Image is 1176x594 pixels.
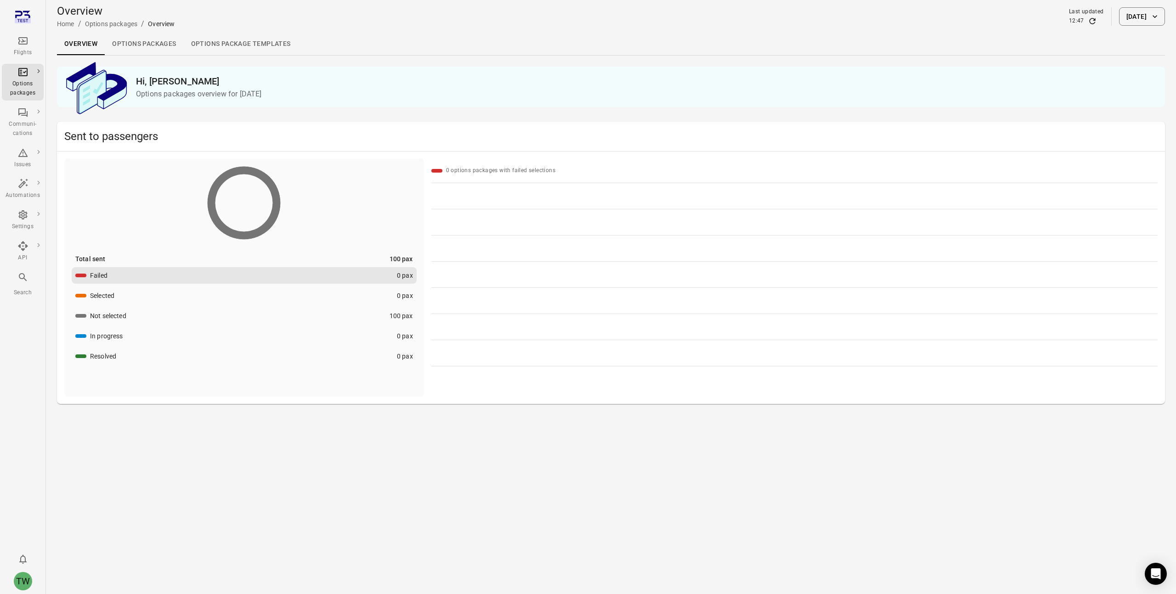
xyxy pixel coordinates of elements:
a: Options packages [105,33,183,55]
div: 100 pax [390,254,413,263]
div: 100 pax [390,311,413,320]
li: / [141,18,144,29]
a: Automations [2,175,44,203]
li: / [78,18,81,29]
div: Search [6,288,40,297]
div: Flights [6,48,40,57]
div: Issues [6,160,40,169]
div: Total sent [75,254,106,263]
div: Settings [6,222,40,231]
div: Overview [148,19,175,28]
button: Refresh data [1088,17,1097,26]
div: Communi-cations [6,120,40,138]
a: Home [57,20,74,28]
div: Local navigation [57,33,1165,55]
div: 0 pax [397,331,413,341]
div: 0 pax [397,291,413,300]
h2: Sent to passengers [64,129,1158,144]
a: Overview [57,33,105,55]
h2: Hi, [PERSON_NAME] [136,74,1158,89]
button: Resolved0 pax [72,348,417,364]
button: Search [2,269,44,300]
p: Options packages overview for [DATE] [136,89,1158,100]
a: Settings [2,207,44,234]
button: Failed0 pax [72,267,417,284]
div: 12:47 [1069,17,1084,26]
div: TW [14,572,32,590]
nav: Breadcrumbs [57,18,175,29]
div: 0 pax [397,271,413,280]
a: Flights [2,33,44,60]
button: Not selected100 pax [72,308,417,324]
button: Selected0 pax [72,287,417,304]
div: Resolved [90,352,116,361]
a: Issues [2,145,44,172]
a: Options packages [85,20,137,28]
div: Open Intercom Messenger [1145,563,1167,585]
button: Notifications [14,550,32,568]
div: Not selected [90,311,126,320]
a: Options package Templates [184,33,298,55]
div: Options packages [6,79,40,98]
div: In progress [90,331,123,341]
div: Selected [90,291,114,300]
div: Automations [6,191,40,200]
div: Last updated [1069,7,1104,17]
h1: Overview [57,4,175,18]
button: In progress0 pax [72,328,417,344]
a: Options packages [2,64,44,101]
div: 0 options packages with failed selections [446,166,555,175]
a: Communi-cations [2,104,44,141]
button: [DATE] [1119,7,1165,26]
div: 0 pax [397,352,413,361]
div: API [6,253,40,263]
div: Failed [90,271,107,280]
a: API [2,238,44,265]
button: Tony Wang [10,568,36,594]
